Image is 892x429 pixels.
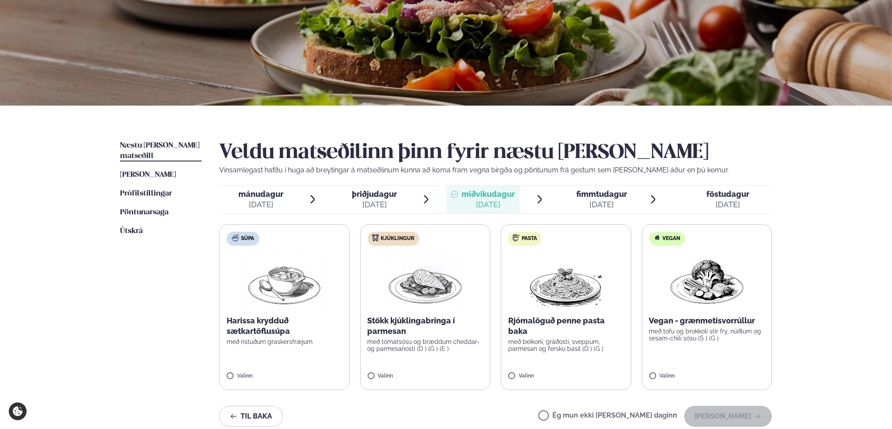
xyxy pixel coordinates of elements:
div: [DATE] [461,199,515,210]
a: Cookie settings [9,402,27,420]
a: Næstu [PERSON_NAME] matseðill [120,141,202,161]
img: Soup.png [246,253,323,309]
p: með tómatsósu og bræddum cheddar- og parmesanosti (D ) (G ) (E ) [368,338,483,352]
span: Kjúklingur [381,235,415,242]
h2: Veldu matseðilinn þinn fyrir næstu [PERSON_NAME] [219,141,772,165]
a: Útskrá [120,226,143,237]
span: [PERSON_NAME] [120,171,176,178]
span: miðvikudagur [461,189,515,199]
span: Vegan [663,235,681,242]
p: Rjómalöguð penne pasta baka [508,316,624,336]
a: [PERSON_NAME] [120,170,176,180]
img: soup.svg [232,234,239,241]
p: Vinsamlegast hafðu í huga að breytingar á matseðlinum kunna að koma fram vegna birgða og pöntunum... [219,165,772,175]
img: pasta.svg [513,234,520,241]
a: Pöntunarsaga [120,207,169,218]
div: [DATE] [352,199,397,210]
span: Prófílstillingar [120,190,172,197]
img: Vegan.png [668,253,745,309]
img: Vegan.svg [654,234,661,241]
p: Vegan - grænmetisvorrúllur [649,316,765,326]
p: með ristuðum graskersfræjum [227,338,342,345]
img: chicken.svg [372,234,379,241]
p: Stökk kjúklingabringa í parmesan [368,316,483,336]
button: Til baka [219,406,283,427]
p: Harissa krydduð sætkartöflusúpa [227,316,342,336]
span: Súpa [241,235,254,242]
span: Næstu [PERSON_NAME] matseðill [120,142,200,160]
span: mánudagur [238,189,283,199]
img: Chicken-breast.png [387,253,464,309]
span: föstudagur [706,189,749,199]
div: [DATE] [238,199,283,210]
img: Spagetti.png [527,253,604,309]
div: [DATE] [576,199,627,210]
span: Pasta [522,235,537,242]
div: [DATE] [706,199,749,210]
p: með tofu og brokkolí stir fry, núðlum og sesam-chili sósu (S ) (G ) [649,328,765,342]
span: Útskrá [120,227,143,235]
p: með beikoni, gráðosti, sveppum, parmesan og fersku basil (D ) (G ) [508,338,624,352]
button: [PERSON_NAME] [684,406,772,427]
span: fimmtudagur [576,189,627,199]
span: Pöntunarsaga [120,209,169,216]
span: þriðjudagur [352,189,397,199]
a: Prófílstillingar [120,189,172,199]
